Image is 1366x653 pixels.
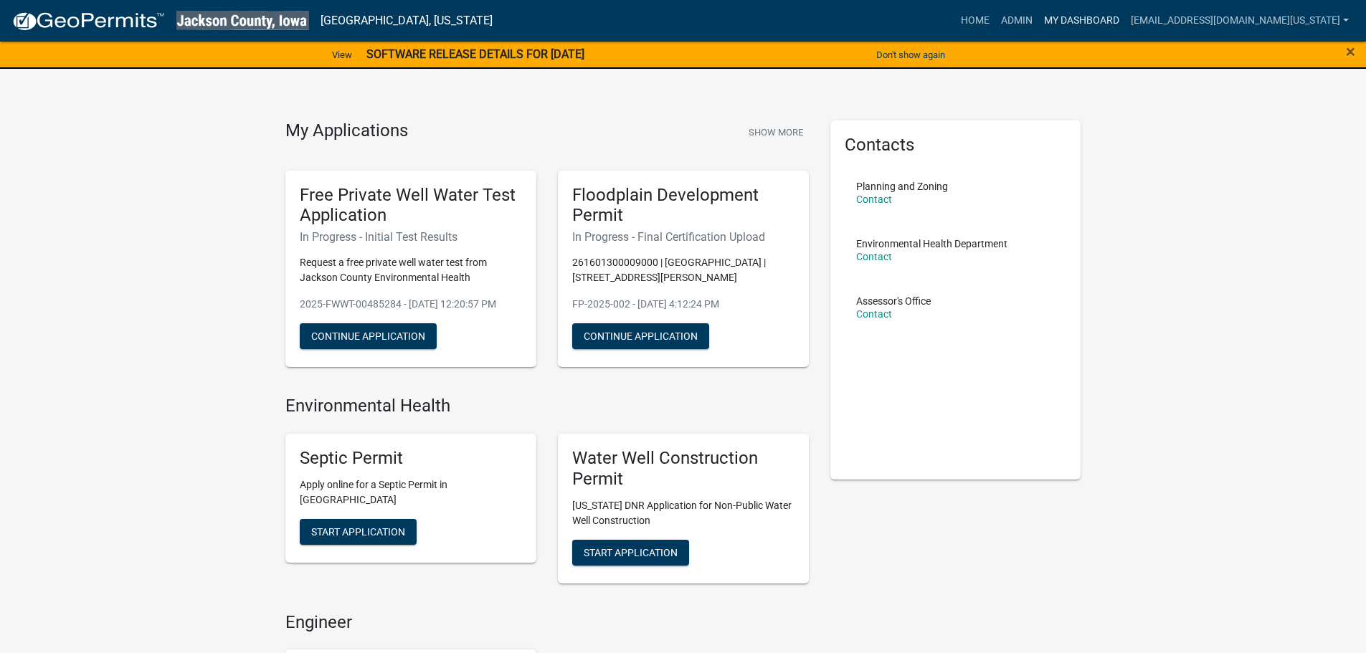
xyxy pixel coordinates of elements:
[856,239,1007,249] p: Environmental Health Department
[871,43,951,67] button: Don't show again
[572,498,795,528] p: [US_STATE] DNR Application for Non-Public Water Well Construction
[300,448,522,469] h5: Septic Permit
[300,255,522,285] p: Request a free private well water test from Jackson County Environmental Health
[572,230,795,244] h6: In Progress - Final Certification Upload
[1346,43,1355,60] button: Close
[856,296,931,306] p: Assessor's Office
[572,323,709,349] button: Continue Application
[856,308,892,320] a: Contact
[300,297,522,312] p: 2025-FWWT-00485284 - [DATE] 12:20:57 PM
[572,297,795,312] p: FP-2025-002 - [DATE] 4:12:24 PM
[285,612,809,633] h4: Engineer
[955,7,995,34] a: Home
[285,396,809,416] h4: Environmental Health
[326,43,358,67] a: View
[584,546,678,558] span: Start Application
[572,255,795,285] p: 261601300009000 | [GEOGRAPHIC_DATA] | [STREET_ADDRESS][PERSON_NAME]
[300,519,417,545] button: Start Application
[572,448,795,490] h5: Water Well Construction Permit
[845,135,1067,156] h5: Contacts
[300,477,522,507] p: Apply online for a Septic Permit in [GEOGRAPHIC_DATA]
[856,181,948,191] p: Planning and Zoning
[1038,7,1125,34] a: My Dashboard
[1346,42,1355,62] span: ×
[366,47,584,61] strong: SOFTWARE RELEASE DETAILS FOR [DATE]
[285,120,408,142] h4: My Applications
[995,7,1038,34] a: Admin
[1125,7,1355,34] a: [EMAIL_ADDRESS][DOMAIN_NAME][US_STATE]
[572,185,795,227] h5: Floodplain Development Permit
[856,194,892,205] a: Contact
[300,323,437,349] button: Continue Application
[321,9,493,33] a: [GEOGRAPHIC_DATA], [US_STATE]
[311,525,405,537] span: Start Application
[856,251,892,262] a: Contact
[743,120,809,144] button: Show More
[300,230,522,244] h6: In Progress - Initial Test Results
[176,11,309,30] img: Jackson County, Iowa
[572,540,689,566] button: Start Application
[300,185,522,227] h5: Free Private Well Water Test Application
